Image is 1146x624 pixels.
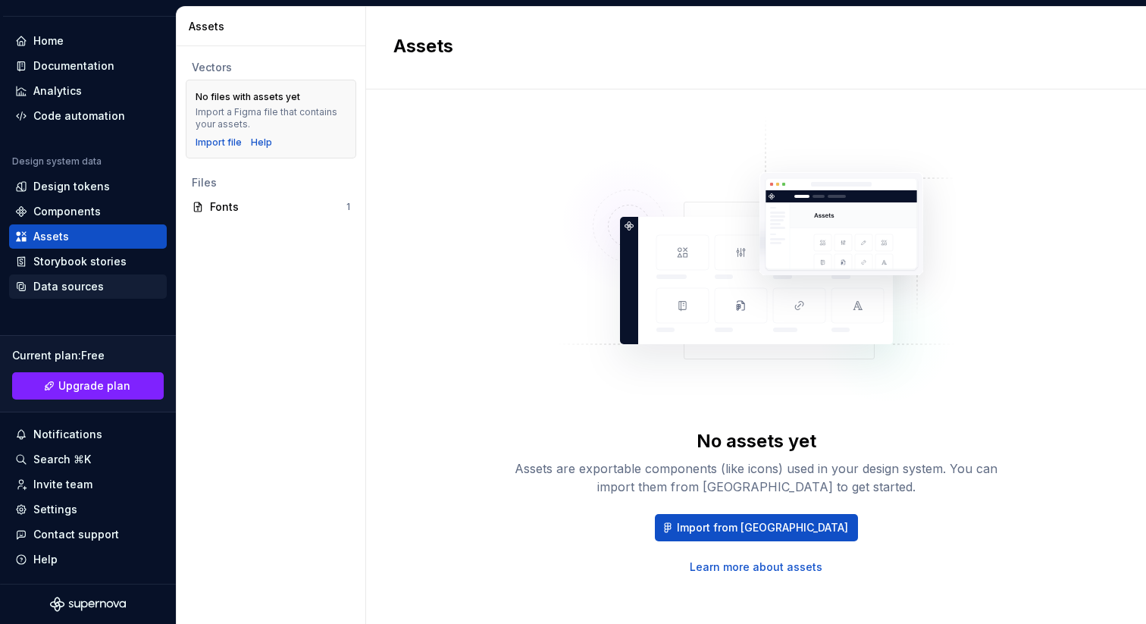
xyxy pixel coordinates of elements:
[186,195,356,219] a: Fonts1
[50,597,126,612] svg: Supernova Logo
[196,136,242,149] button: Import file
[9,472,167,497] a: Invite team
[33,254,127,269] div: Storybook stories
[12,348,164,363] div: Current plan : Free
[9,224,167,249] a: Assets
[514,459,999,496] div: Assets are exportable components (like icons) used in your design system. You can import them fro...
[33,179,110,194] div: Design tokens
[9,422,167,447] button: Notifications
[210,199,346,215] div: Fonts
[33,229,69,244] div: Assets
[33,527,119,542] div: Contact support
[9,274,167,299] a: Data sources
[9,79,167,103] a: Analytics
[33,204,101,219] div: Components
[9,174,167,199] a: Design tokens
[33,279,104,294] div: Data sources
[9,29,167,53] a: Home
[12,372,164,400] button: Upgrade plan
[33,58,114,74] div: Documentation
[189,19,359,34] div: Assets
[9,447,167,472] button: Search ⌘K
[33,83,82,99] div: Analytics
[9,199,167,224] a: Components
[346,201,350,213] div: 1
[33,108,125,124] div: Code automation
[196,106,346,130] div: Import a Figma file that contains your assets.
[9,522,167,547] button: Contact support
[33,502,77,517] div: Settings
[33,552,58,567] div: Help
[33,452,91,467] div: Search ⌘K
[9,249,167,274] a: Storybook stories
[690,560,822,575] a: Learn more about assets
[33,477,92,492] div: Invite team
[9,497,167,522] a: Settings
[196,91,300,103] div: No files with assets yet
[393,34,1101,58] h2: Assets
[9,104,167,128] a: Code automation
[192,175,350,190] div: Files
[33,33,64,49] div: Home
[677,520,848,535] span: Import from [GEOGRAPHIC_DATA]
[697,429,816,453] div: No assets yet
[9,54,167,78] a: Documentation
[12,155,102,168] div: Design system data
[655,514,858,541] button: Import from [GEOGRAPHIC_DATA]
[192,60,350,75] div: Vectors
[9,547,167,572] button: Help
[58,378,130,394] span: Upgrade plan
[251,136,272,149] a: Help
[33,427,102,442] div: Notifications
